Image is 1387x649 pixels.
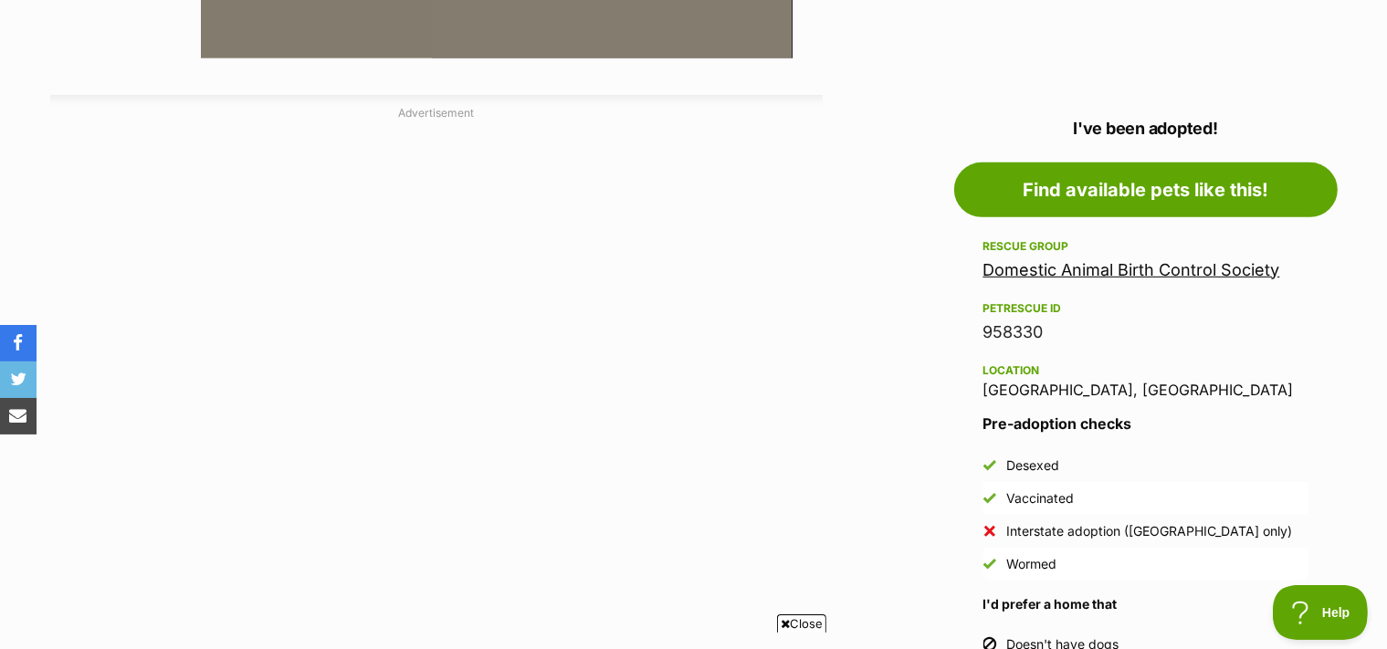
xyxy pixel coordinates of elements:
a: Domestic Animal Birth Control Society [983,260,1280,279]
img: Yes [983,558,996,570]
img: No [983,525,996,538]
div: Vaccinated [1007,489,1075,508]
img: Yes [983,459,996,472]
div: PetRescue ID [983,301,1308,316]
a: Find available pets like this! [954,162,1338,217]
div: 958330 [983,319,1308,345]
div: Rescue group [983,239,1308,254]
div: [GEOGRAPHIC_DATA], [GEOGRAPHIC_DATA] [983,360,1308,398]
div: Interstate adoption ([GEOGRAPHIC_DATA] only) [1007,522,1293,540]
div: Desexed [1007,456,1060,475]
h3: Pre-adoption checks [983,413,1308,434]
div: Location [983,363,1308,378]
p: I've been adopted! [954,116,1338,141]
span: Close [777,614,826,633]
div: Wormed [1007,555,1057,573]
iframe: Help Scout Beacon - Open [1273,585,1369,640]
img: Yes [983,492,996,505]
h4: I'd prefer a home that [983,595,1308,613]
